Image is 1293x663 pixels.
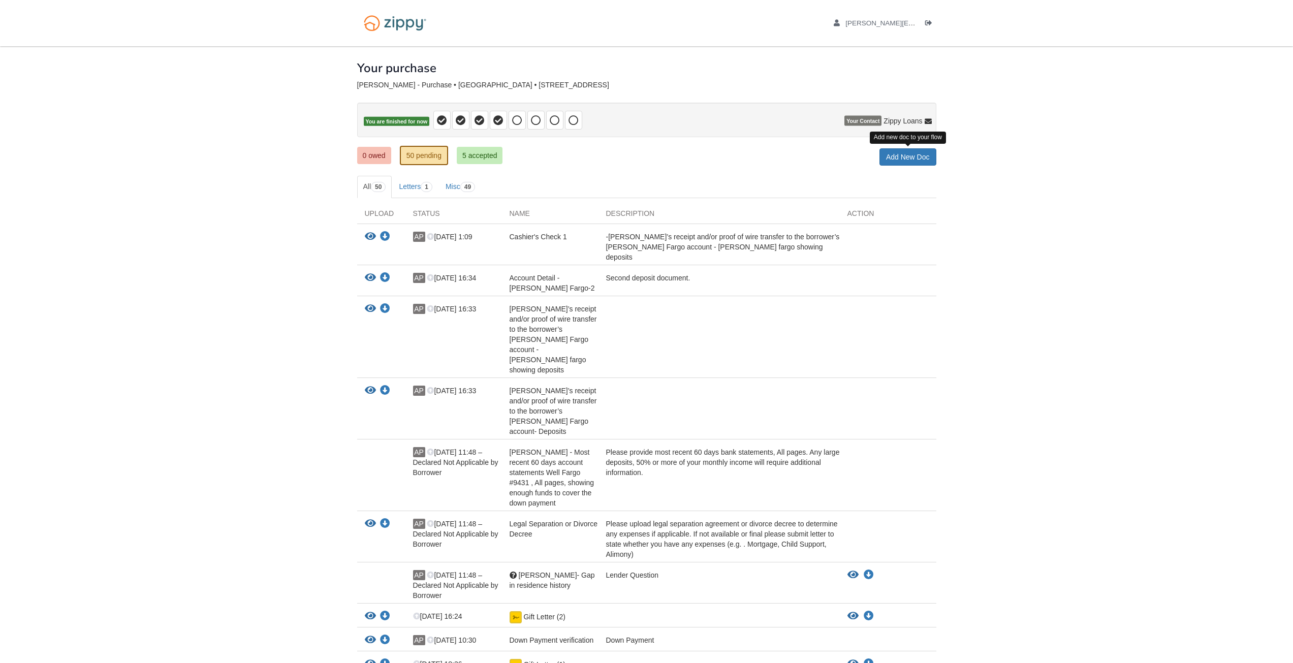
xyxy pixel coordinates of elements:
span: Gift Letter (2) [523,613,565,621]
a: Misc [439,176,481,198]
a: Download Gift Letter (2) [864,612,874,620]
button: View Aaron Perkins- Gap in residence history [847,570,859,580]
div: Down Payment [598,635,840,648]
span: Zippy Loans [884,116,922,126]
a: Download Gift Letter (2) [380,613,390,621]
img: Document fully signed [510,611,522,623]
a: Log out [925,19,936,29]
div: Status [405,208,502,224]
button: View Down Payment verification [365,635,376,646]
div: Lender Question [598,570,840,601]
span: [PERSON_NAME]- Gap in residence history [510,571,595,589]
span: AP [413,273,425,283]
span: [DATE] 11:48 – Declared Not Applicable by Borrower [413,520,498,548]
span: AP [413,635,425,645]
img: Logo [357,10,433,36]
span: AP [413,570,425,580]
div: [PERSON_NAME] - Purchase • [GEOGRAPHIC_DATA] • [STREET_ADDRESS] [357,81,936,89]
span: 1 [421,182,432,192]
a: Letters [393,176,438,198]
a: Add New Doc [879,148,936,166]
div: Second deposit document. [598,273,840,293]
span: Account Detail - [PERSON_NAME] Fargo-2 [510,274,595,292]
button: View Arron Perkins -Donor’s receipt and/or proof of wire transfer to the borrower’s Wells Fargo a... [365,304,376,314]
span: AP [413,232,425,242]
span: [PERSON_NAME] - Most recent 60 days account statements Well Fargo #9431 , All pages, showing enou... [510,448,594,507]
button: View Account Detail - Wells Fargo-2 [365,273,376,283]
span: AP [413,447,425,457]
a: Download Account Detail - Wells Fargo-2 [380,274,390,282]
a: Download Down Payment verification [380,637,390,645]
div: Add new doc to your flow [870,132,946,143]
span: You are finished for now [364,117,430,127]
span: Down Payment verification [510,636,594,644]
a: Download Arron Perkins -Donor’s receipt and/or proof of wire transfer to the borrower’s Wells Far... [380,305,390,313]
a: All50 [357,176,392,198]
a: 0 owed [357,147,391,164]
span: [PERSON_NAME]’s receipt and/or proof of wire transfer to the borrower’s [PERSON_NAME] Fargo accou... [510,387,597,435]
a: Download Arron Perkins -Donor’s receipt and/or proof of wire transfer to the borrower’s Wells Far... [380,387,390,395]
button: View Gift Letter (2) [847,611,859,621]
div: Please upload legal separation agreement or divorce decree to determine any expenses if applicabl... [598,519,840,559]
span: [DATE] 11:48 – Declared Not Applicable by Borrower [413,448,498,477]
span: [PERSON_NAME]’s receipt and/or proof of wire transfer to the borrower’s [PERSON_NAME] Fargo accou... [510,305,597,374]
a: Download Legal Separation or Divorce Decree [380,520,390,528]
span: Your Contact [844,116,881,126]
span: [DATE] 10:30 [427,636,476,644]
a: 50 pending [400,146,448,165]
div: Description [598,208,840,224]
button: View Gift Letter (2) [365,611,376,622]
a: edit profile [834,19,1075,29]
span: AP [413,386,425,396]
div: -[PERSON_NAME]’s receipt and/or proof of wire transfer to the borrower’s [PERSON_NAME] Fargo acco... [598,232,840,262]
span: [DATE] 16:33 [427,305,476,313]
span: [DATE] 16:34 [427,274,476,282]
a: Download Cashier's Check 1 [380,233,390,241]
button: View Arron Perkins -Donor’s receipt and/or proof of wire transfer to the borrower’s Wells Fargo a... [365,386,376,396]
span: [DATE] 1:09 [427,233,472,241]
button: View Legal Separation or Divorce Decree [365,519,376,529]
span: AP [413,304,425,314]
div: Action [840,208,936,224]
span: 50 [371,182,386,192]
span: 49 [460,182,475,192]
div: Upload [357,208,405,224]
span: arron.perkins@gmail.com [845,19,1075,27]
span: [DATE] 16:33 [427,387,476,395]
span: Cashier's Check 1 [510,233,567,241]
span: AP [413,519,425,529]
div: Name [502,208,598,224]
span: Legal Separation or Divorce Decree [510,520,598,538]
h1: Your purchase [357,61,436,75]
span: [DATE] 11:48 – Declared Not Applicable by Borrower [413,571,498,599]
a: 5 accepted [457,147,503,164]
a: Download Aaron Perkins- Gap in residence history [864,571,874,579]
div: Please provide most recent 60 days bank statements, All pages. Any large deposits, 50% or more of... [598,447,840,508]
button: View Cashier's Check 1 [365,232,376,242]
span: [DATE] 16:24 [413,612,462,620]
